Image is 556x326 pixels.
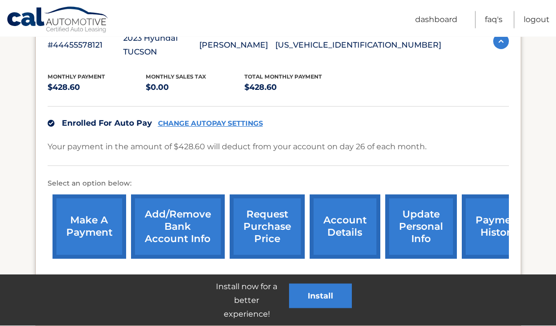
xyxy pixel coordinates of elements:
[485,11,503,28] a: FAQ's
[48,39,124,53] p: #44455578121
[493,34,509,50] img: accordion-active.svg
[415,11,457,28] a: Dashboard
[48,81,146,95] p: $428.60
[244,74,322,81] span: Total Monthly Payment
[462,195,535,259] a: payment history
[230,195,305,259] a: request purchase price
[310,195,380,259] a: account details
[275,39,441,53] p: [US_VEHICLE_IDENTIFICATION_NUMBER]
[48,120,54,127] img: check.svg
[48,74,105,81] span: Monthly Payment
[524,11,550,28] a: Logout
[48,140,426,154] p: Your payment in the amount of $428.60 will deduct from your account on day 26 of each month.
[146,81,244,95] p: $0.00
[6,6,109,35] a: Cal Automotive
[131,195,225,259] a: Add/Remove bank account info
[205,280,289,321] p: Install now for a better experience!
[146,74,206,81] span: Monthly sales Tax
[199,39,275,53] p: [PERSON_NAME]
[48,178,509,190] p: Select an option below:
[385,195,457,259] a: update personal info
[158,120,263,128] a: CHANGE AUTOPAY SETTINGS
[62,119,152,128] span: Enrolled For Auto Pay
[53,195,126,259] a: make a payment
[123,32,199,59] p: 2023 Hyundai TUCSON
[244,81,343,95] p: $428.60
[289,284,352,308] button: Install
